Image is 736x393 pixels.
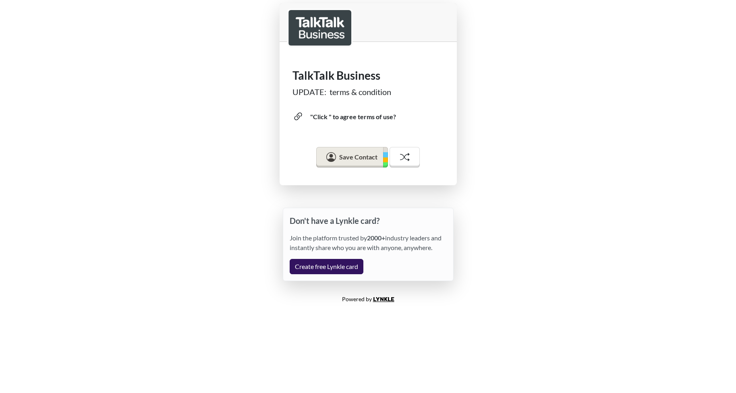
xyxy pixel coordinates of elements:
[288,10,351,46] img: logo
[316,147,388,168] button: Save Contact
[339,153,377,161] span: Save Contact
[292,69,444,83] h1: TalkTalk Business
[292,104,450,129] a: "Click " to agree terms of use?
[290,215,447,227] p: Don't have a Lynkle card?
[310,112,396,122] div: "Click " to agree terms of use?
[342,296,394,302] small: Powered by
[292,86,444,98] div: UPDATE: terms & condition
[290,259,363,274] a: Create free Lynkle card
[367,234,385,242] strong: 2000+
[373,296,394,303] a: Lynkle
[290,233,447,259] div: Join the platform trusted by industry leaders and instantly share who you are with anyone, anywhere.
